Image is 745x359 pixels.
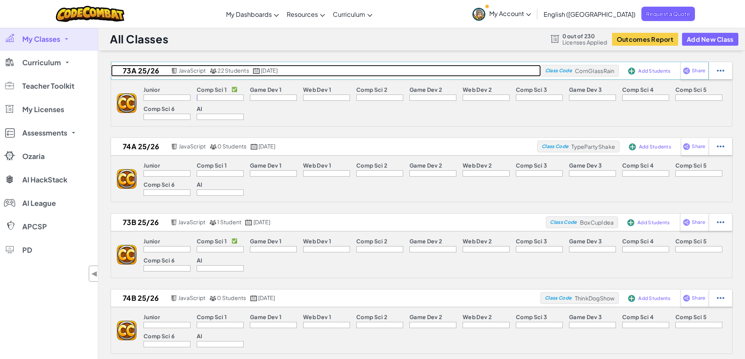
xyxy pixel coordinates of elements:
[22,106,64,113] span: My Licenses
[516,162,547,168] p: Comp Sci 3
[569,238,602,244] p: Game Dev 3
[516,86,547,93] p: Comp Sci 3
[117,169,136,189] img: logo
[56,6,124,22] img: CodeCombat logo
[675,238,707,244] p: Comp Sci 5
[110,32,168,46] h1: All Classes
[628,295,635,302] img: IconAddStudents.svg
[356,86,387,93] p: Comp Sci 2
[627,219,634,226] img: IconAddStudents.svg
[463,314,492,320] p: Web Dev 2
[144,86,160,93] p: Junior
[622,86,653,93] p: Comp Sci 4
[91,268,98,279] span: ◀
[544,10,635,18] span: English ([GEOGRAPHIC_DATA])
[622,162,653,168] p: Comp Sci 4
[571,143,615,150] span: TypePartyShake
[356,314,387,320] p: Comp Sci 2
[303,314,331,320] p: Web Dev 1
[629,143,636,150] img: IconAddStudents.svg
[545,68,572,73] span: Class Code
[641,7,695,21] a: Request a Quote
[258,294,275,301] span: [DATE]
[516,238,547,244] p: Comp Sci 3
[253,68,260,74] img: calendar.svg
[638,69,670,73] span: Add Students
[562,39,607,45] span: Licenses Applied
[717,67,724,74] img: IconStudentEllipsis.svg
[692,144,705,149] span: Share
[683,295,690,302] img: IconShare_Purple.svg
[197,257,203,263] p: AI
[222,4,283,25] a: My Dashboards
[569,86,602,93] p: Game Dev 3
[612,33,678,46] a: Outcomes Report
[692,220,705,225] span: Share
[516,314,547,320] p: Comp Sci 3
[550,220,576,225] span: Class Code
[409,162,442,168] p: Game Dev 2
[111,141,169,152] h2: 74a 25/26
[250,295,257,301] img: calendar.svg
[232,238,237,244] p: ✅
[144,333,174,339] p: Comp Sci 6
[22,59,61,66] span: Curriculum
[409,86,442,93] p: Game Dev 2
[111,292,540,304] a: 74b 25/26 JavaScript 0 Students [DATE]
[638,296,670,301] span: Add Students
[692,68,705,73] span: Share
[409,314,442,320] p: Game Dev 2
[283,4,329,25] a: Resources
[692,296,705,300] span: Share
[683,143,690,150] img: IconShare_Purple.svg
[171,144,178,150] img: javascript.png
[628,68,635,75] img: IconAddStudents.svg
[232,86,237,93] p: ✅
[144,181,174,188] p: Comp Sci 6
[675,162,707,168] p: Comp Sci 5
[217,218,241,225] span: 1 Student
[329,4,376,25] a: Curriculum
[287,10,318,18] span: Resources
[117,321,136,340] img: logo
[717,219,724,226] img: IconStudentEllipsis.svg
[22,200,56,207] span: AI League
[171,295,178,301] img: javascript.png
[171,220,178,225] img: javascript.png
[717,295,724,302] img: IconStudentEllipsis.svg
[22,82,74,89] span: Teacher Toolkit
[675,86,707,93] p: Comp Sci 5
[683,67,690,74] img: IconShare_Purple.svg
[251,144,258,150] img: calendar.svg
[333,10,365,18] span: Curriculum
[261,67,278,74] span: [DATE]
[356,162,387,168] p: Comp Sci 2
[217,67,249,74] span: 22 Students
[144,257,174,263] p: Comp Sci 6
[117,245,136,264] img: logo
[250,314,282,320] p: Game Dev 1
[683,219,690,226] img: IconShare_Purple.svg
[250,162,282,168] p: Game Dev 1
[197,181,203,188] p: AI
[111,216,169,228] h2: 73b 25/26
[303,238,331,244] p: Web Dev 1
[637,220,670,225] span: Add Students
[622,238,653,244] p: Comp Sci 4
[197,86,227,93] p: Comp Sci 1
[356,238,387,244] p: Comp Sci 2
[245,220,252,225] img: calendar.svg
[303,162,331,168] p: Web Dev 1
[210,68,217,74] img: MultipleUsers.png
[111,65,541,77] a: 73a 25/26 JavaScript 22 Students [DATE]
[144,105,174,112] p: Comp Sci 6
[469,2,535,26] a: My Account
[463,162,492,168] p: Web Dev 2
[111,292,169,304] h2: 74b 25/26
[472,8,485,21] img: avatar
[622,314,653,320] p: Comp Sci 4
[580,219,614,226] span: BoxCupIdea
[575,67,614,74] span: CornGlassRain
